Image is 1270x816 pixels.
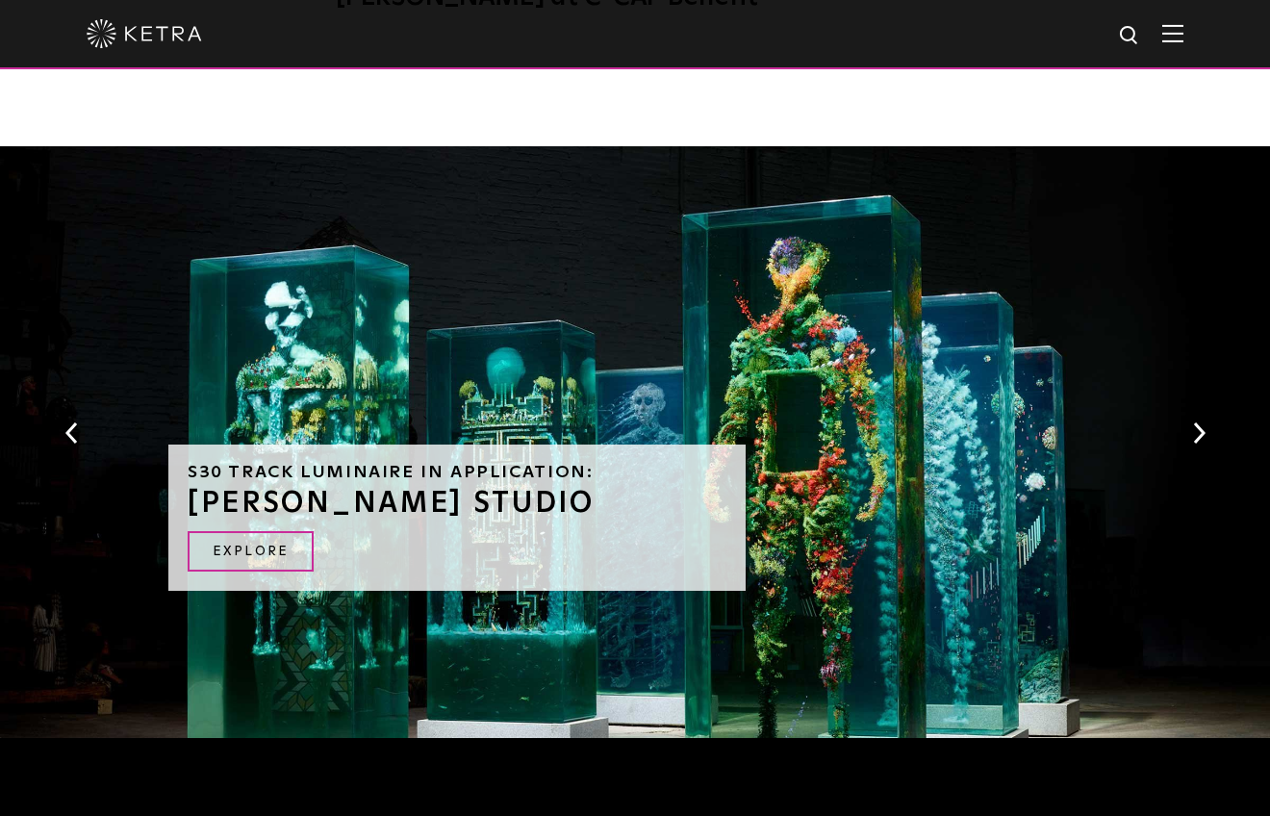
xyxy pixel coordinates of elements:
h3: [PERSON_NAME] STUDIO [188,489,726,518]
a: EXPLORE [188,531,314,573]
button: Previous [62,421,81,446]
img: ketra-logo-2019-white [87,19,202,48]
h6: S30 Track Luminaire in Application: [188,464,726,481]
img: Hamburger%20Nav.svg [1162,24,1183,42]
img: search icon [1118,24,1142,48]
button: Next [1189,421,1208,446]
